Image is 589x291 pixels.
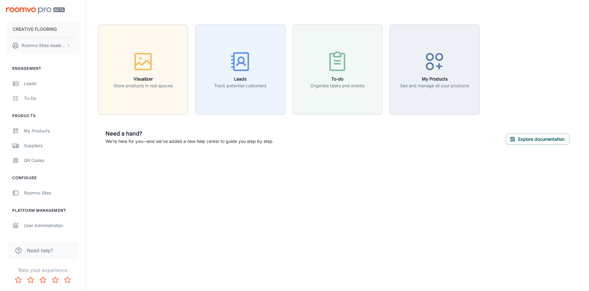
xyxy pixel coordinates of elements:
[98,25,188,115] button: VisualizerShow products in real spaces
[214,82,266,89] p: Track potential customers
[24,142,79,149] div: Suppliers
[24,95,79,102] div: To-do
[24,128,79,134] div: My Products
[6,7,65,14] img: Roomvo PRO Beta
[6,21,79,37] button: CREATIVE FLOORING
[195,25,285,115] button: LeadsTrack potential customers
[24,80,79,87] div: Leads
[506,134,569,145] button: Explore documentation
[195,66,285,72] a: LeadsTrack potential customers
[106,129,274,138] h6: Need a hand?
[400,76,469,82] h6: My Products
[310,76,364,82] h6: To-do
[293,66,383,72] a: To-doOrganize tasks and events
[390,66,479,72] a: My ProductsSee and manage all your products
[506,136,569,142] a: Explore documentation
[6,37,79,53] button: Roomvo Sites dealer last name
[114,82,173,89] p: Show products in real spaces
[106,138,274,145] p: We're here for you—and we've added a new help center to guide you step by step.
[214,76,266,82] h6: Leads
[310,82,364,89] p: Organize tasks and events
[114,76,173,82] h6: Visualizer
[13,26,57,33] p: CREATIVE FLOORING
[400,82,469,89] p: See and manage all your products
[293,25,383,115] button: To-doOrganize tasks and events
[21,42,65,49] p: Roomvo Sites dealer last name
[24,157,79,164] div: QR Codes
[390,25,479,115] button: My ProductsSee and manage all your products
